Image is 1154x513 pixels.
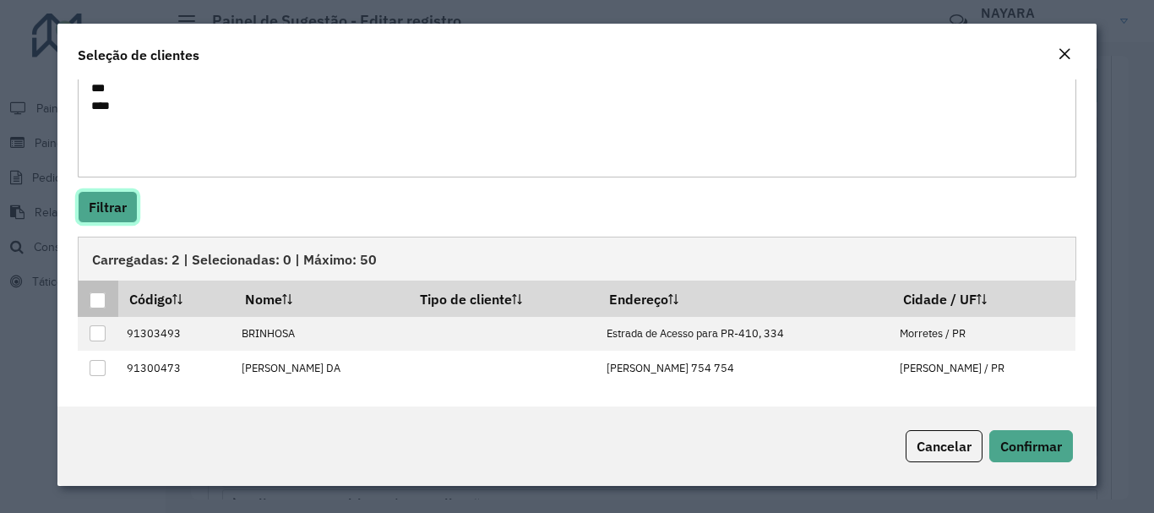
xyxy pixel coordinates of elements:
button: Filtrar [78,191,138,223]
td: [PERSON_NAME] DA [233,351,409,385]
td: Estrada de Acesso para PR-410, 334 [597,317,891,352]
th: Código [118,281,233,316]
td: 91303493 [118,317,233,352]
div: Carregadas: 2 | Selecionadas: 0 | Máximo: 50 [78,237,1075,281]
td: [PERSON_NAME] / PR [891,351,1075,385]
span: Confirmar [1000,438,1062,455]
th: Endereço [597,281,891,316]
th: Tipo de cliente [409,281,597,316]
button: Cancelar [906,430,983,462]
td: BRINHOSA [233,317,409,352]
td: [PERSON_NAME] 754 754 [597,351,891,385]
th: Nome [233,281,409,316]
em: Fechar [1058,47,1071,61]
td: Morretes / PR [891,317,1075,352]
span: Cancelar [917,438,972,455]
button: Close [1053,44,1076,66]
h4: Seleção de clientes [78,45,199,65]
button: Confirmar [989,430,1073,462]
th: Cidade / UF [891,281,1075,316]
td: 91300473 [118,351,233,385]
